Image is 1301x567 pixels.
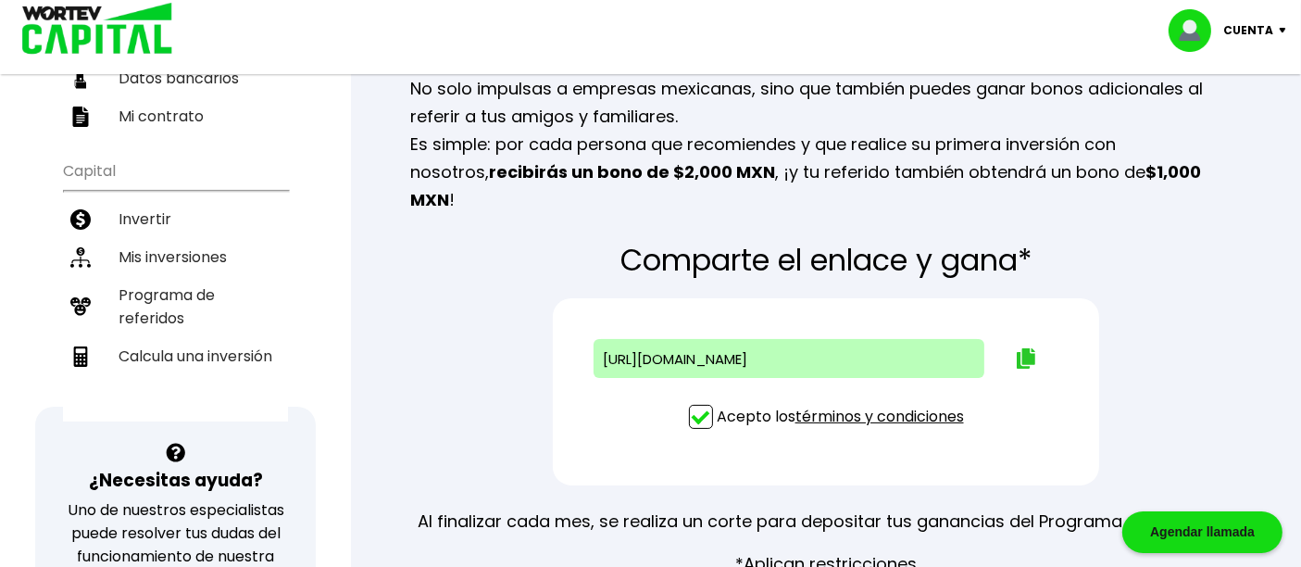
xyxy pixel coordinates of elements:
p: Comparte el enlace y gana* [620,244,1032,276]
div: Agendar llamada [1122,511,1282,553]
b: recibirás un bono de $2,000 MXN [489,160,775,183]
a: Mi contrato [63,97,288,135]
a: Datos bancarios [63,59,288,97]
img: profile-image [1169,9,1224,52]
img: inversiones-icon.6695dc30.svg [70,247,91,268]
a: Invertir [63,200,288,238]
img: icon-down [1274,28,1299,33]
img: contrato-icon.f2db500c.svg [70,107,91,127]
img: calculadora-icon.17d418c4.svg [70,346,91,367]
p: Al finalizar cada mes, se realiza un corte para depositar tus ganancias del Programa de Referidos. [418,508,1234,535]
a: Calcula una inversión [63,337,288,375]
h3: ¿Necesitas ayuda? [89,467,263,494]
p: Acepto los [717,405,964,428]
a: Programa de referidos [63,276,288,337]
ul: Capital [63,150,288,422]
a: Mis inversiones [63,238,288,276]
img: recomiendanos-icon.9b8e9327.svg [70,296,91,317]
p: Cuenta [1224,17,1274,44]
p: No solo impulsas a empresas mexicanas, sino que también puedes ganar bonos adicionales al referir... [410,75,1242,214]
img: datos-icon.10cf9172.svg [70,69,91,89]
img: invertir-icon.b3b967d7.svg [70,209,91,230]
a: términos y condiciones [795,406,964,427]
